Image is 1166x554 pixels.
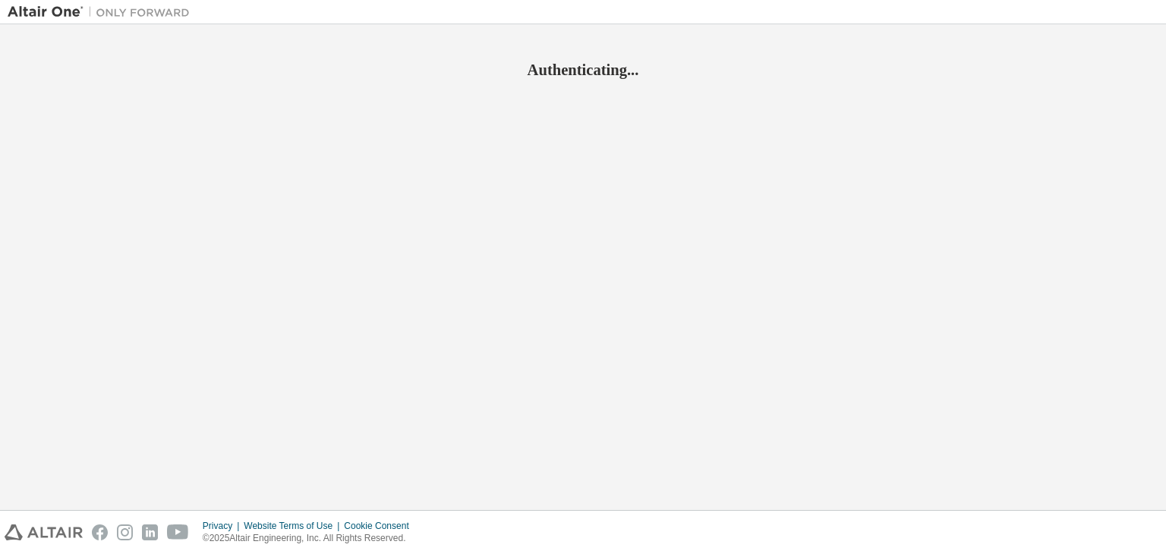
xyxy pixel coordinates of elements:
[117,524,133,540] img: instagram.svg
[167,524,189,540] img: youtube.svg
[203,532,418,545] p: © 2025 Altair Engineering, Inc. All Rights Reserved.
[344,520,418,532] div: Cookie Consent
[8,60,1158,80] h2: Authenticating...
[5,524,83,540] img: altair_logo.svg
[8,5,197,20] img: Altair One
[92,524,108,540] img: facebook.svg
[142,524,158,540] img: linkedin.svg
[244,520,344,532] div: Website Terms of Use
[203,520,244,532] div: Privacy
